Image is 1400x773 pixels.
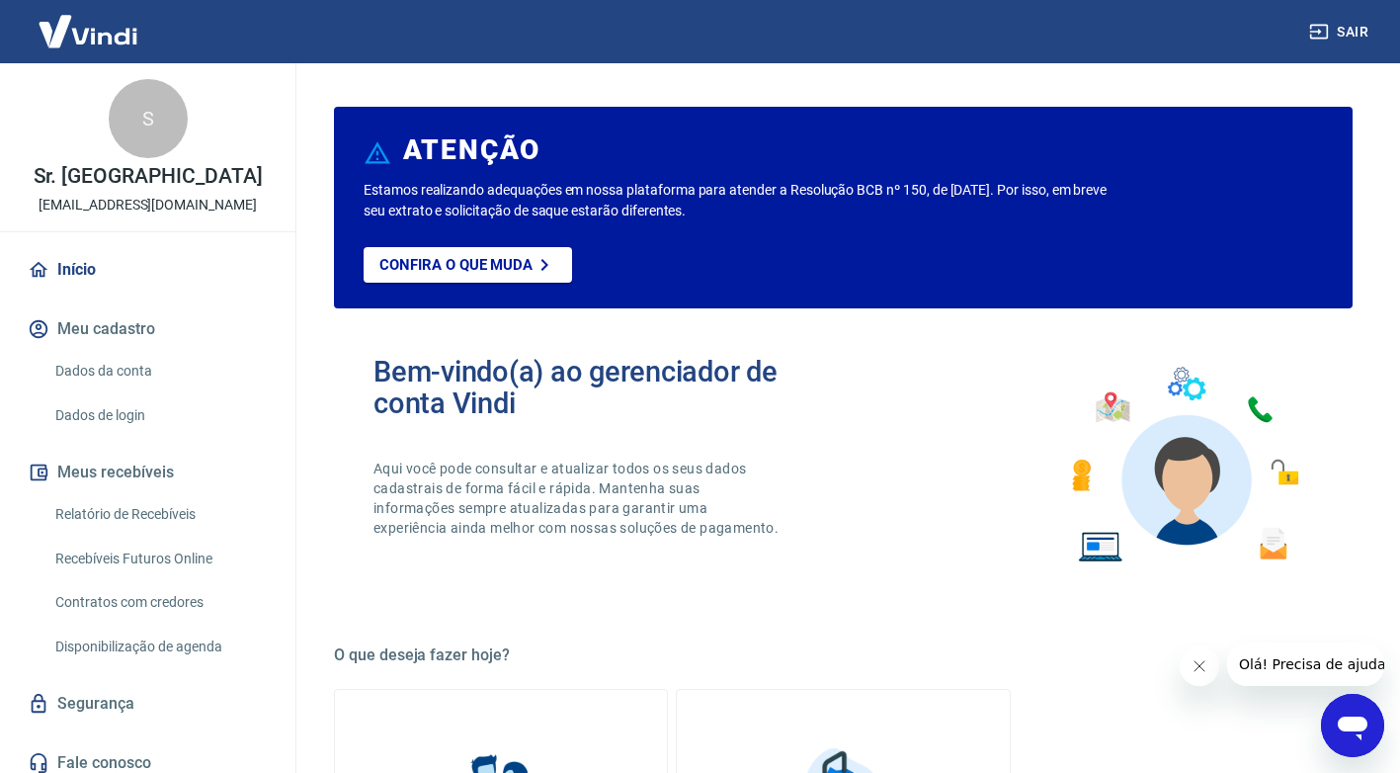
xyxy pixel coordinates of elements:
a: Segurança [24,682,272,726]
img: Imagem de um avatar masculino com diversos icones exemplificando as funcionalidades do gerenciado... [1054,356,1313,574]
button: Meus recebíveis [24,451,272,494]
h2: Bem-vindo(a) ao gerenciador de conta Vindi [373,356,844,419]
p: Estamos realizando adequações em nossa plataforma para atender a Resolução BCB nº 150, de [DATE].... [364,180,1131,221]
a: Início [24,248,272,292]
a: Dados de login [47,395,272,436]
a: Relatório de Recebíveis [47,494,272,535]
h6: ATENÇÃO [403,140,540,160]
a: Confira o que muda [364,247,572,283]
button: Meu cadastro [24,307,272,351]
iframe: Fechar mensagem [1180,646,1219,686]
iframe: Mensagem da empresa [1227,643,1384,686]
p: Sr. [GEOGRAPHIC_DATA] [34,166,263,187]
a: Contratos com credores [47,582,272,623]
a: Recebíveis Futuros Online [47,539,272,579]
button: Sair [1305,14,1376,50]
p: [EMAIL_ADDRESS][DOMAIN_NAME] [39,195,257,215]
p: Aqui você pode consultar e atualizar todos os seus dados cadastrais de forma fácil e rápida. Mant... [373,459,782,538]
a: Disponibilização de agenda [47,627,272,667]
h5: O que deseja fazer hoje? [334,645,1353,665]
div: S [109,79,188,158]
img: Vindi [24,1,152,61]
iframe: Botão para abrir a janela de mensagens [1321,694,1384,757]
span: Olá! Precisa de ajuda? [12,14,166,30]
p: Confira o que muda [379,256,533,274]
a: Dados da conta [47,351,272,391]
